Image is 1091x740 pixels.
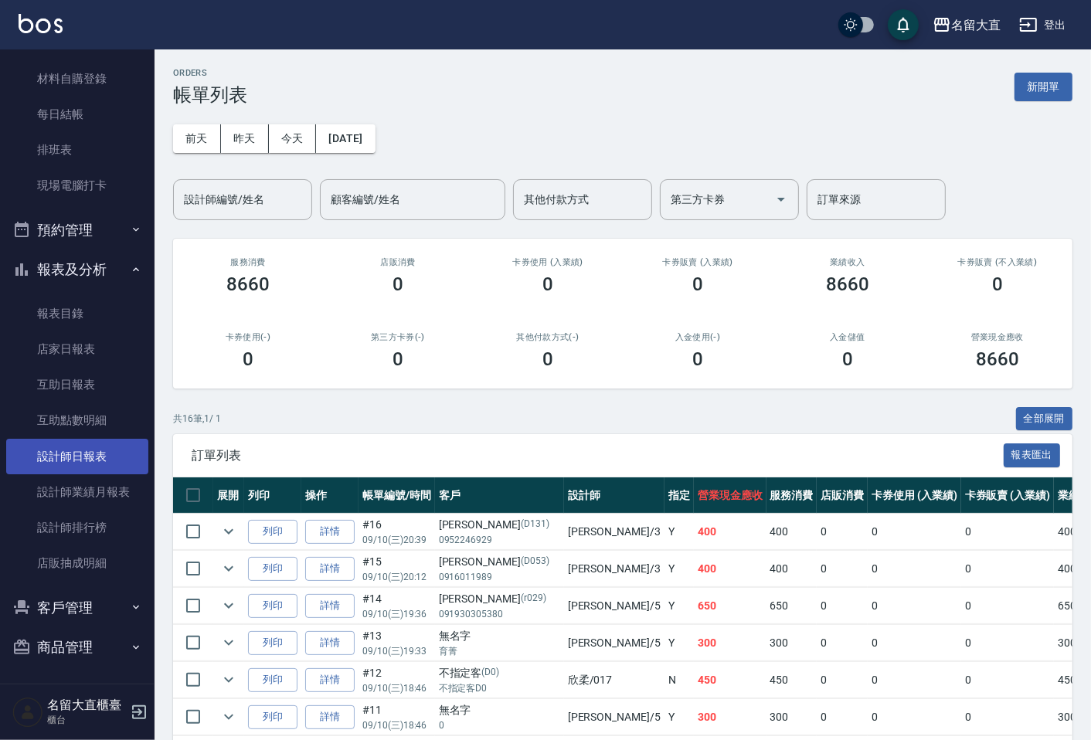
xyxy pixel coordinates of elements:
a: 新開單 [1015,79,1072,93]
td: 0 [961,588,1055,624]
p: 共 16 筆, 1 / 1 [173,412,221,426]
h3: 0 [542,348,553,370]
td: 0 [961,699,1055,735]
a: 店家日報表 [6,331,148,367]
h3: 帳單列表 [173,84,247,106]
a: 設計師排行榜 [6,510,148,545]
td: 400 [766,514,817,550]
button: 預約管理 [6,210,148,250]
a: 互助日報表 [6,367,148,402]
td: 0 [961,551,1055,587]
p: 育菁 [439,644,560,658]
td: 0 [868,699,961,735]
a: 互助點數明細 [6,402,148,438]
img: Logo [19,14,63,33]
td: 300 [694,625,766,661]
button: [DATE] [316,124,375,153]
button: expand row [217,520,240,543]
h3: 0 [842,348,853,370]
td: #12 [359,662,435,698]
h2: 第三方卡券(-) [342,332,454,342]
p: 0916011989 [439,570,560,584]
td: 0 [868,588,961,624]
th: 指定 [664,477,694,514]
a: 現場電腦打卡 [6,168,148,203]
td: 300 [694,699,766,735]
h2: 業績收入 [791,257,904,267]
h3: 8660 [226,273,270,295]
td: #14 [359,588,435,624]
td: [PERSON_NAME] /5 [564,625,664,661]
td: [PERSON_NAME] /3 [564,551,664,587]
h2: ORDERS [173,68,247,78]
th: 操作 [301,477,359,514]
button: expand row [217,705,240,728]
p: 櫃台 [47,713,126,727]
td: 0 [817,551,868,587]
h3: 8660 [976,348,1019,370]
button: save [888,9,919,40]
h3: 0 [992,273,1003,295]
button: 昨天 [221,124,269,153]
td: 400 [694,551,766,587]
td: [PERSON_NAME] /5 [564,588,664,624]
button: 列印 [248,520,297,544]
td: 0 [817,514,868,550]
th: 服務消費 [766,477,817,514]
td: N [664,662,694,698]
th: 卡券使用 (入業績) [868,477,961,514]
a: 每日結帳 [6,97,148,132]
th: 列印 [244,477,301,514]
td: 0 [868,514,961,550]
button: 列印 [248,594,297,618]
a: 詳情 [305,668,355,692]
h2: 其他付款方式(-) [491,332,604,342]
h5: 名留大直櫃臺 [47,698,126,713]
th: 卡券販賣 (入業績) [961,477,1055,514]
a: 報表匯出 [1004,447,1061,462]
div: 無名字 [439,702,560,718]
h3: 服務消費 [192,257,304,267]
p: (D131) [521,517,549,533]
p: 09/10 (三) 19:36 [362,607,431,621]
td: #16 [359,514,435,550]
div: [PERSON_NAME] [439,517,560,533]
p: 09/10 (三) 19:33 [362,644,431,658]
a: 排班表 [6,132,148,168]
p: 0952246929 [439,533,560,547]
h3: 0 [393,273,403,295]
p: (D053) [521,554,549,570]
h2: 卡券使用(-) [192,332,304,342]
button: 列印 [248,631,297,655]
h3: 0 [692,273,703,295]
th: 帳單編號/時間 [359,477,435,514]
td: 450 [694,662,766,698]
td: 欣柔 /017 [564,662,664,698]
td: 300 [766,625,817,661]
button: 登出 [1013,11,1072,39]
td: Y [664,551,694,587]
button: 列印 [248,705,297,729]
a: 報表目錄 [6,296,148,331]
button: expand row [217,668,240,691]
h3: 0 [243,348,253,370]
td: [PERSON_NAME] /5 [564,699,664,735]
p: 不指定客D0 [439,681,560,695]
p: (D0) [481,665,499,681]
h3: 0 [542,273,553,295]
th: 設計師 [564,477,664,514]
div: [PERSON_NAME] [439,554,560,570]
td: 650 [694,588,766,624]
button: 今天 [269,124,317,153]
a: 詳情 [305,631,355,655]
td: 0 [817,699,868,735]
td: 0 [868,551,961,587]
p: 09/10 (三) 20:39 [362,533,431,547]
button: 新開單 [1015,73,1072,101]
td: Y [664,588,694,624]
td: 0 [868,625,961,661]
h2: 卡券販賣 (入業績) [641,257,754,267]
button: 列印 [248,668,297,692]
h2: 入金使用(-) [641,332,754,342]
td: [PERSON_NAME] /3 [564,514,664,550]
